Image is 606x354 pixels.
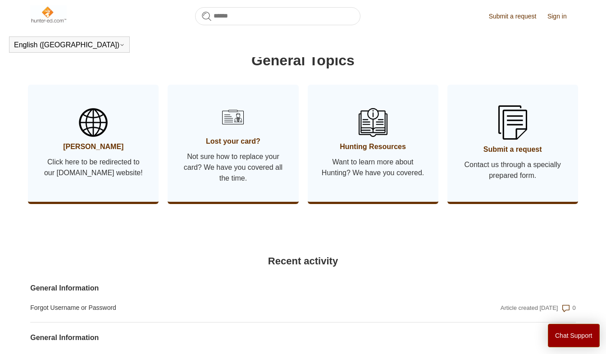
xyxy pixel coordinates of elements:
[79,108,108,137] img: 01HZPCYSBW5AHTQ31RY2D2VRJS
[359,108,387,137] img: 01HZPCYSN9AJKKHAEXNV8VQ106
[321,157,425,178] span: Want to learn more about Hunting? We have you covered.
[30,283,412,294] a: General Information
[321,141,425,152] span: Hunting Resources
[181,151,285,184] span: Not sure how to replace your card? We have you covered all the time.
[28,85,159,202] a: [PERSON_NAME] Click here to be redirected to our [DOMAIN_NAME] website!
[219,103,247,132] img: 01HZPCYSH6ZB6VTWVB6HCD0F6B
[547,12,576,21] a: Sign in
[461,144,565,155] span: Submit a request
[30,303,412,313] a: Forgot Username or Password
[308,85,438,202] a: Hunting Resources Want to learn more about Hunting? We have you covered.
[30,332,412,343] a: General Information
[30,5,67,23] img: Hunter-Ed Help Center home page
[501,304,558,313] div: Article created [DATE]
[461,159,565,181] span: Contact us through a specially prepared form.
[548,324,600,347] button: Chat Support
[30,50,576,71] h1: General Topics
[168,85,298,202] a: Lost your card? Not sure how to replace your card? We have you covered all the time.
[30,254,576,268] h2: Recent activity
[195,7,360,25] input: Search
[41,141,145,152] span: [PERSON_NAME]
[14,41,125,49] button: English ([GEOGRAPHIC_DATA])
[447,85,578,202] a: Submit a request Contact us through a specially prepared form.
[41,157,145,178] span: Click here to be redirected to our [DOMAIN_NAME] website!
[498,105,527,140] img: 01HZPCYSSKB2GCFG1V3YA1JVB9
[181,136,285,147] span: Lost your card?
[489,12,546,21] a: Submit a request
